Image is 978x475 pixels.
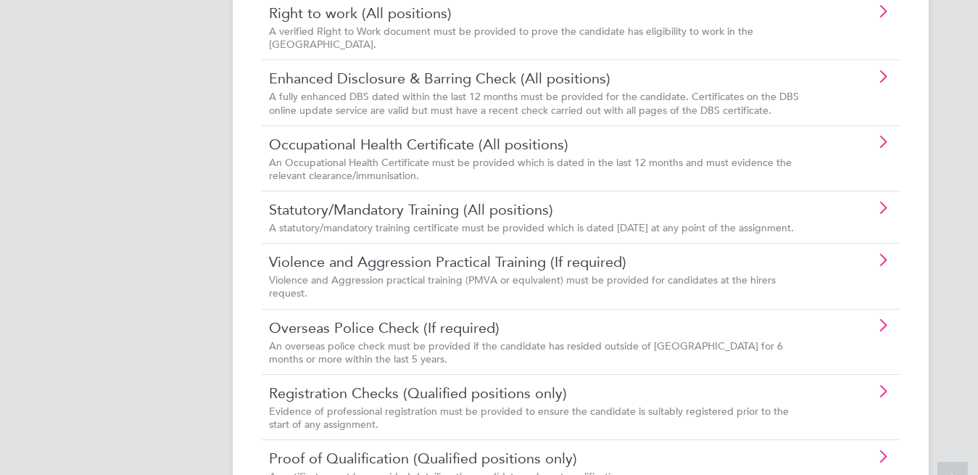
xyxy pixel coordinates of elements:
span: Violence and Aggression practical training (PMVA or equivalent) must be provided for candidates a... [269,273,776,300]
span: A verified Right to Work document must be provided to prove the candidate has eligibility to work... [269,25,753,51]
a: Right to work (All positions) [269,4,811,22]
a: Registration Checks (Qualified positions only) [269,384,811,402]
a: Proof of Qualification (Qualified positions only) [269,449,811,468]
span: A fully enhanced DBS dated within the last 12 months must be provided for the candidate. Certific... [269,90,799,116]
a: Violence and Aggression Practical Training (If required) [269,252,811,271]
a: Overseas Police Check (If required) [269,318,811,337]
span: An overseas police check must be provided if the candidate has resided outside of [GEOGRAPHIC_DAT... [269,339,783,365]
span: A statutory/mandatory training certificate must be provided which is dated [DATE] at any point of... [269,221,794,234]
span: An Occupational Health Certificate must be provided which is dated in the last 12 months and must... [269,156,792,182]
span: Evidence of professional registration must be provided to ensure the candidate is suitably regist... [269,405,789,431]
a: Statutory/Mandatory Training (All positions) [269,200,811,219]
a: Enhanced Disclosure & Barring Check (All positions) [269,69,811,88]
a: Occupational Health Certificate (All positions) [269,135,811,154]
